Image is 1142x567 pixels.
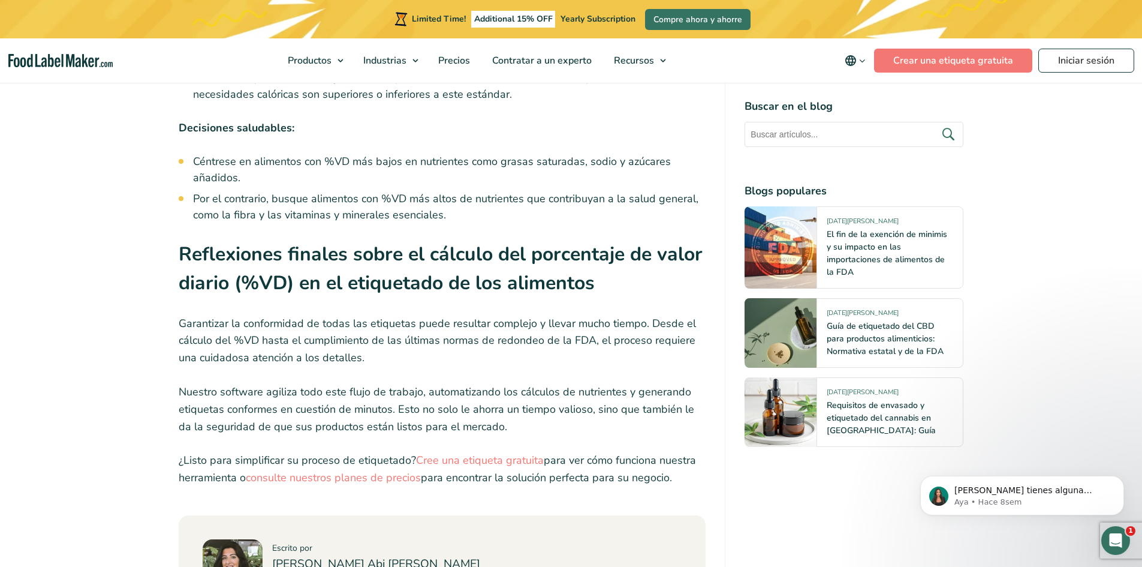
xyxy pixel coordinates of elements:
span: Industrias [360,54,408,67]
a: Contratar a un experto [481,38,600,83]
h4: Blogs populares [745,183,963,199]
span: Limited Time! [412,13,466,25]
p: Nuestro software agiliza todo este flujo de trabajo, automatizando los cálculos de nutrientes y g... [179,383,706,435]
span: Contratar a un experto [489,54,593,67]
a: Requisitos de envasado y etiquetado del cannabis en [GEOGRAPHIC_DATA]: Guía [827,400,936,436]
span: [DATE][PERSON_NAME] [827,308,899,322]
span: Recursos [610,54,655,67]
a: Industrias [352,38,424,83]
strong: Decisiones saludables: [179,121,294,135]
a: Crear una etiqueta gratuita [874,49,1032,73]
a: Compre ahora y ahorre [645,9,751,30]
a: Productos [277,38,349,83]
h4: Buscar en el blog [745,98,963,115]
span: Precios [435,54,471,67]
a: Precios [427,38,478,83]
a: consulte nuestros planes de precios [246,470,421,485]
iframe: Intercom notifications mensaje [902,451,1142,535]
span: [DATE][PERSON_NAME] [827,217,899,230]
a: Recursos [603,38,672,83]
strong: Reflexiones finales sobre el cálculo del porcentaje de valor diario (%VD) en el etiquetado de los... [179,241,703,296]
input: Buscar artículos... [745,122,963,147]
span: Productos [284,54,333,67]
li: Por el contrario, busque alimentos con %VD más altos de nutrientes que contribuyan a la salud gen... [193,191,706,223]
a: Iniciar sesión [1038,49,1134,73]
span: 1 [1126,526,1135,536]
a: Cree una etiqueta gratuita [416,453,544,467]
a: El fin de la exención de minimis y su impacto en las importaciones de alimentos de la FDA [827,229,947,278]
p: Garantizar la conformidad de todas las etiquetas puede resultar complejo y llevar mucho tiempo. D... [179,315,706,367]
p: ¿Listo para simplificar su proceso de etiquetado? para ver cómo funciona nuestra herramienta o pa... [179,452,706,487]
span: [DATE][PERSON_NAME] [827,388,899,401]
iframe: Intercom live chat [1101,526,1130,555]
li: Céntrese en alimentos con %VD más bajos en nutrientes como grasas saturadas, sodio y azúcares aña... [193,154,706,186]
span: Yearly Subscription [561,13,635,25]
a: Guía de etiquetado del CBD para productos alimenticios: Normativa estatal y de la FDA [827,320,944,357]
span: Additional 15% OFF [471,11,556,28]
span: Escrito por [272,542,312,554]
